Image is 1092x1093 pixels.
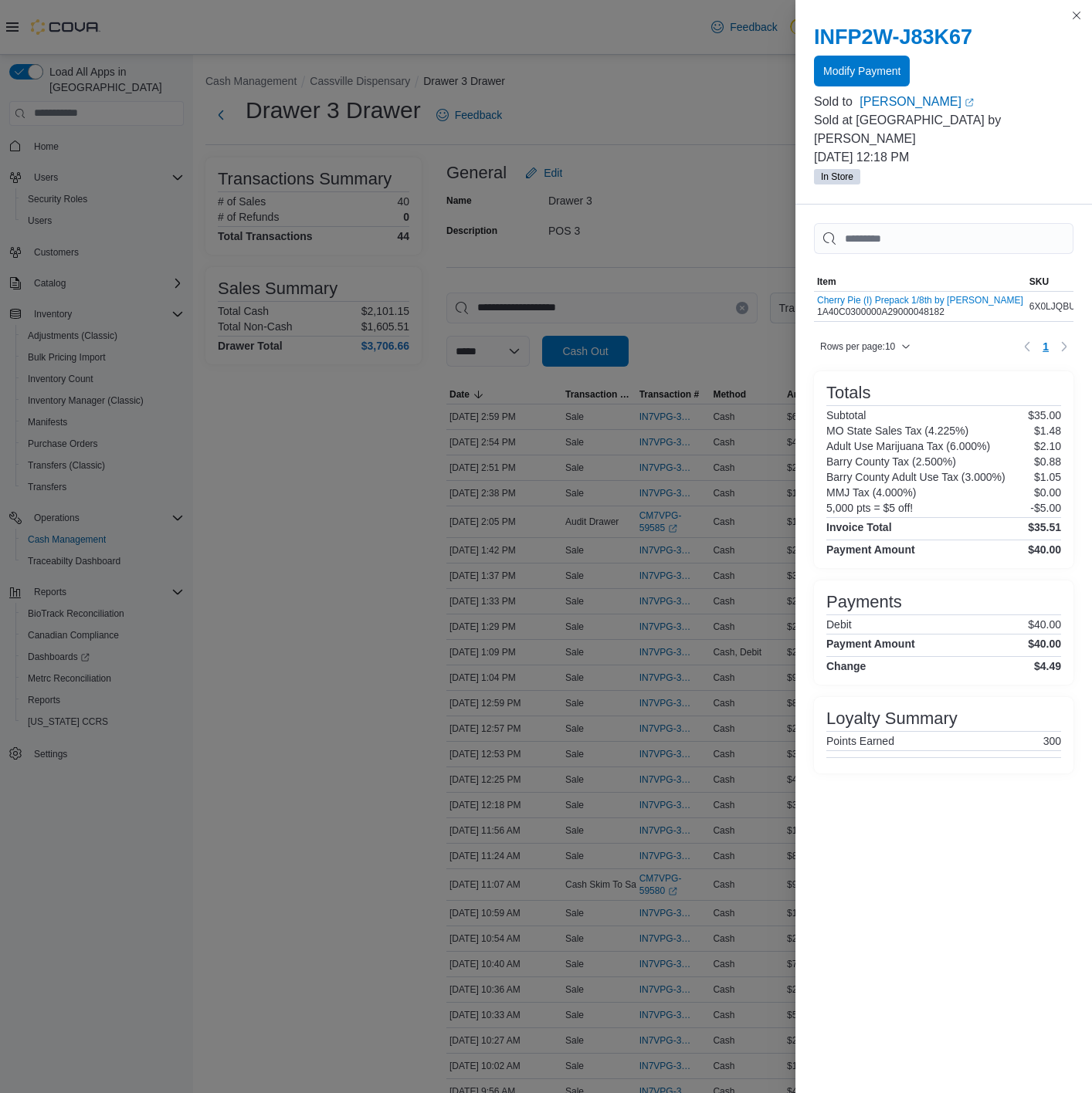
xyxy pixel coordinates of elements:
h3: Totals [826,384,870,402]
button: Rows per page:10 [814,337,917,356]
p: Sold at [GEOGRAPHIC_DATA] by [PERSON_NAME] [814,111,1073,148]
h6: Barry County Adult Use Tax (3.000%) [826,471,1006,483]
h6: 5,000 pts = $5 off! [826,502,913,514]
nav: Pagination for table: MemoryTable from EuiInMemoryTable [1018,334,1073,359]
h3: Loyalty Summary [826,709,958,728]
span: 1 [1043,339,1049,354]
h4: Change [826,660,866,672]
button: Item [814,272,1026,291]
p: $40.00 [1028,618,1061,631]
h6: Adult Use Marijuana Tax (6.000%) [826,440,990,452]
h6: Debit [826,618,852,631]
p: 300 [1043,735,1061,747]
h4: $40.00 [1028,638,1061,650]
h4: Invoice Total [826,521,892,533]
h4: Payment Amount [826,638,915,650]
p: $0.88 [1034,455,1061,468]
div: 1A40C0300000A29000048182 [817,295,1023,318]
p: -$5.00 [1030,502,1061,514]
span: Rows per page : 10 [820,340,895,353]
button: Next page [1055,337,1073,356]
p: $35.00 [1028,409,1061,421]
h4: $35.51 [1028,521,1061,533]
h6: MMJ Tax (4.000%) [826,486,916,499]
p: $1.48 [1034,425,1061,437]
ul: Pagination for table: MemoryTable from EuiInMemoryTable [1036,334,1055,359]
span: 6X0LJQBU [1029,300,1076,313]
svg: External link [965,98,974,107]
div: Sold to [814,93,856,111]
h4: $40.00 [1028,543,1061,556]
h6: MO State Sales Tax (4.225%) [826,425,968,437]
input: This is a search bar. As you type, the results lower in the page will automatically filter. [814,223,1073,254]
span: Item [817,276,836,288]
h2: INFP2W-J83K67 [814,25,1073,49]
button: Modify Payment [814,56,910,86]
h4: Payment Amount [826,543,915,556]
span: In Store [814,169,860,184]
p: $1.05 [1034,471,1061,483]
h6: Points Earned [826,735,894,747]
button: SKU [1026,272,1079,291]
span: In Store [821,170,853,184]
a: [PERSON_NAME]External link [860,93,1073,111]
button: Cherry Pie (I) Prepack 1/8th by [PERSON_NAME] [817,295,1023,306]
p: $2.10 [1034,440,1061,452]
h3: Payments [826,593,902,611]
button: Page 1 of 1 [1036,334,1055,359]
button: Close this dialog [1067,6,1086,25]
h4: $4.49 [1034,660,1061,672]
span: SKU [1029,276,1049,288]
p: $0.00 [1034,486,1061,499]
p: [DATE] 12:18 PM [814,148,1073,167]
span: Modify Payment [823,63,900,79]
h6: Barry County Tax (2.500%) [826,455,956,468]
h6: Subtotal [826,409,866,421]
button: Previous page [1018,337,1036,356]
